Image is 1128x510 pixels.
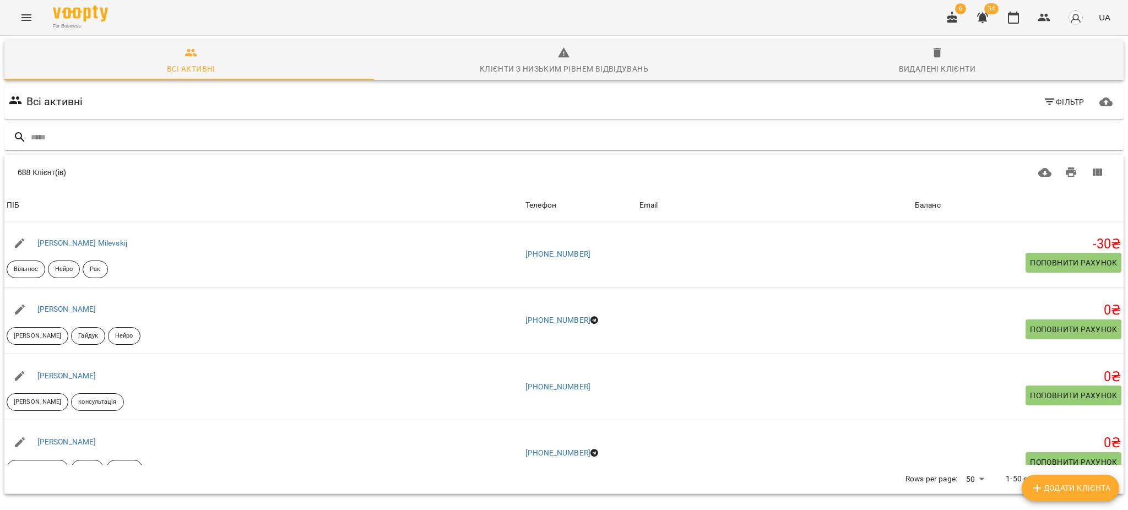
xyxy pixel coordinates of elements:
span: Email [639,199,910,212]
span: Додати клієнта [1031,481,1110,495]
div: 50 [962,471,988,487]
p: [PERSON_NAME] [14,332,61,341]
img: Voopty Logo [53,6,108,21]
a: [PHONE_NUMBER] [525,448,590,457]
div: Гайдук [71,327,105,345]
span: Фільтр [1043,95,1084,108]
div: [PERSON_NAME] [7,460,68,478]
p: 1-50 of 688 [1006,474,1046,485]
div: [PERSON_NAME] [7,327,68,345]
button: Поповнити рахунок [1026,319,1121,339]
div: Sort [915,199,941,212]
div: Вільнюс [7,261,45,278]
span: Поповнити рахунок [1030,256,1117,269]
h5: -30 ₴ [915,236,1121,253]
p: Нейро [78,464,96,474]
p: Капітан [113,464,135,474]
button: Поповнити рахунок [1026,386,1121,405]
p: [PERSON_NAME] [14,464,61,474]
span: ПІБ [7,199,521,212]
h5: 0 ₴ [915,368,1121,386]
button: Next Page [1083,466,1109,492]
p: Нейро [55,265,73,274]
button: Поповнити рахунок [1026,452,1121,472]
button: UA [1094,7,1115,28]
h5: 0 ₴ [915,302,1121,319]
span: 34 [984,3,999,14]
span: Поповнити рахунок [1030,455,1117,469]
div: 688 Клієнт(ів) [18,167,549,178]
p: [PERSON_NAME] [14,398,61,407]
a: [PHONE_NUMBER] [525,316,590,324]
button: Вигляд колонок [1084,159,1110,186]
div: Видалені клієнти [899,62,975,75]
div: [PERSON_NAME] [7,393,68,411]
div: ПІБ [7,199,19,212]
div: консультація [71,393,123,411]
span: Поповнити рахунок [1030,323,1117,336]
h5: 0 ₴ [915,435,1121,452]
a: [PHONE_NUMBER] [525,249,590,258]
span: 6 [955,3,966,14]
a: [PERSON_NAME] [37,371,96,380]
div: Рак [83,261,107,278]
div: Телефон [525,199,556,212]
span: Телефон [525,199,635,212]
div: Всі активні [167,62,215,75]
span: UA [1099,12,1110,23]
p: консультація [78,398,116,407]
button: Menu [13,4,40,31]
button: Фільтр [1039,92,1089,112]
a: [PHONE_NUMBER] [525,382,590,391]
h6: Всі активні [26,93,83,110]
div: Нейро [108,327,140,345]
p: Гайдук [78,332,98,341]
button: Завантажити CSV [1032,159,1058,186]
div: Sort [639,199,658,212]
div: Нейро [48,261,80,278]
span: For Business [53,23,108,30]
p: Нейро [115,332,133,341]
div: Table Toolbar [4,155,1124,190]
button: Друк [1058,159,1084,186]
p: Rows per page: [905,474,957,485]
div: Sort [7,199,19,212]
p: Вільнюс [14,265,38,274]
button: Поповнити рахунок [1026,253,1121,273]
a: [PERSON_NAME] Milevskij [37,238,127,247]
p: Рак [90,265,100,274]
div: Email [639,199,658,212]
div: Клієнти з низьким рівнем відвідувань [480,62,648,75]
button: Додати клієнта [1022,475,1119,501]
a: [PERSON_NAME] [37,437,96,446]
div: Баланс [915,199,941,212]
a: [PERSON_NAME] [37,305,96,313]
div: Нейро [71,460,104,478]
div: Sort [525,199,556,212]
span: Баланс [915,199,1121,212]
img: avatar_s.png [1068,10,1083,25]
div: Капітан [106,460,143,478]
span: Поповнити рахунок [1030,389,1117,402]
